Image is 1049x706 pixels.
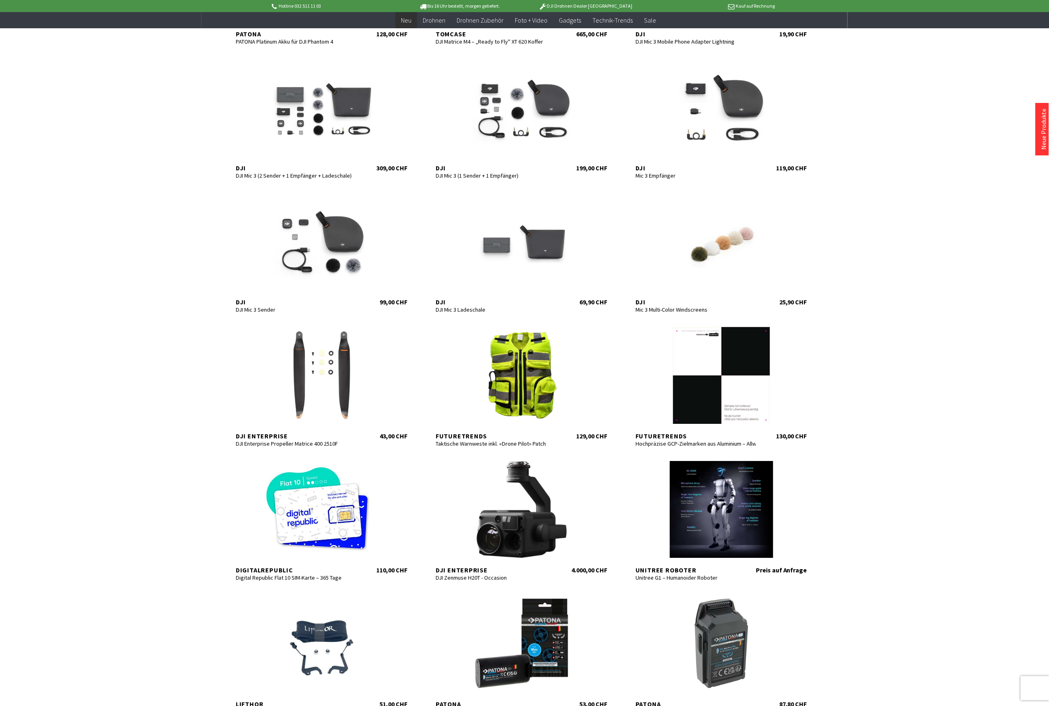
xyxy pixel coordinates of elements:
[436,164,556,172] div: DJI
[401,16,411,24] span: Neu
[236,30,356,38] div: Patona
[436,440,556,447] div: Taktische Warnweste inkl. «Drone Pilot» Patch
[579,298,607,306] div: 69,90 CHF
[236,38,356,45] div: PATONA Platinum Akku für DJI Phantom 4
[376,30,407,38] div: 128,00 CHF
[236,164,356,172] div: DJI
[649,1,775,11] p: Kauf auf Rechnung
[380,298,407,306] div: 99,00 CHF
[553,12,587,29] a: Gadgets
[636,164,756,172] div: DJI
[436,30,556,38] div: TomCase
[228,59,415,172] a: DJI DJI Mic 3 (2 Sender + 1 Empfänger + Ladeschale) 309,00 CHF
[627,461,815,574] a: Unitree Roboter Unitree G1 – Humanoider Roboter Preis auf Anfrage
[636,440,756,447] div: Hochpräzise GCP-Zielmarken aus Aluminium – Allwetter & Drohnen-kompatibel
[436,38,556,45] div: DJI Matrice M4 – „Ready to Fly" XT 620 Koffer
[627,193,815,306] a: DJI Mic 3 Multi-Color Windscreens 25,90 CHF
[636,172,756,179] div: Mic 3 Empfänger
[236,566,356,574] div: digitalrepublic
[636,432,756,440] div: Futuretrends
[428,461,615,574] a: DJI Enterprise DJI Zenmuse H20T - Occasion 4.000,00 CHF
[515,16,548,24] span: Foto + Video
[756,566,807,574] div: Preis auf Anfrage
[636,306,756,313] div: Mic 3 Multi-Color Windscreens
[228,461,415,574] a: digitalrepublic Digital Republic Flat 10 SIM-Karte – 365 Tage 110,00 CHF
[436,574,556,581] div: DJI Zenmuse H20T - Occasion
[270,1,396,11] p: Hotline 032 511 11 03
[636,298,756,306] div: DJI
[587,12,638,29] a: Technik-Trends
[576,30,607,38] div: 665,00 CHF
[779,298,807,306] div: 25,90 CHF
[395,12,417,29] a: Neu
[428,193,615,306] a: DJI DJI Mic 3 Ladeschale 69,90 CHF
[436,298,556,306] div: DJI
[236,574,356,581] div: Digital Republic Flat 10 SIM-Karte – 365 Tage
[428,327,615,440] a: Futuretrends Taktische Warnweste inkl. «Drone Pilot» Patch 129,00 CHF
[236,172,356,179] div: DJI Mic 3 (2 Sender + 1 Empfänger + Ladeschale)
[571,566,607,574] div: 4.000,00 CHF
[236,432,356,440] div: DJI Enterprise
[397,1,522,11] p: Bis 16 Uhr bestellt, morgen geliefert.
[423,16,445,24] span: Drohnen
[509,12,553,29] a: Foto + Video
[636,574,756,581] div: Unitree G1 – Humanoider Roboter
[779,30,807,38] div: 19,90 CHF
[228,193,415,306] a: DJI DJI Mic 3 Sender 99,00 CHF
[451,12,509,29] a: Drohnen Zubehör
[436,306,556,313] div: DJI Mic 3 Ladeschale
[417,12,451,29] a: Drohnen
[436,432,556,440] div: Futuretrends
[592,16,633,24] span: Technik-Trends
[559,16,581,24] span: Gadgets
[436,172,556,179] div: DJI Mic 3 (1 Sender + 1 Empfänger)
[576,432,607,440] div: 129,00 CHF
[428,59,615,172] a: DJI DJI Mic 3 (1 Sender + 1 Empfänger) 199,00 CHF
[627,59,815,172] a: DJI Mic 3 Empfänger 119,00 CHF
[636,38,756,45] div: DJI Mic 3 Mobile Phone Adapter Lightning
[636,30,756,38] div: DJI
[236,440,356,447] div: DJI Enterprise Propeller Matrice 400 2510F
[627,327,815,440] a: Futuretrends Hochpräzise GCP-Zielmarken aus Aluminium – Allwetter & Drohnen-kompatibel 130,00 CHF
[522,1,648,11] p: DJI Drohnen Dealer [GEOGRAPHIC_DATA]
[1040,109,1048,150] a: Neue Produkte
[776,432,807,440] div: 130,00 CHF
[636,566,756,574] div: Unitree Roboter
[776,164,807,172] div: 119,00 CHF
[228,327,415,440] a: DJI Enterprise DJI Enterprise Propeller Matrice 400 2510F 43,00 CHF
[380,432,407,440] div: 43,00 CHF
[236,306,356,313] div: DJI Mic 3 Sender
[236,298,356,306] div: DJI
[376,566,407,574] div: 110,00 CHF
[576,164,607,172] div: 199,00 CHF
[457,16,504,24] span: Drohnen Zubehör
[376,164,407,172] div: 309,00 CHF
[436,566,556,574] div: DJI Enterprise
[644,16,656,24] span: Sale
[638,12,662,29] a: Sale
